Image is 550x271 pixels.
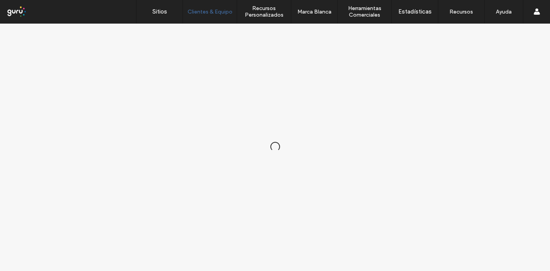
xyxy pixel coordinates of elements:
label: Herramientas Comerciales [338,5,391,18]
label: Ayuda [496,9,512,15]
label: Sitios [152,8,167,15]
label: Recursos [449,9,473,15]
label: Estadísticas [398,8,432,15]
label: Recursos Personalizados [237,5,291,18]
label: Clientes & Equipo [188,9,232,15]
label: Marca Blanca [297,9,331,15]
